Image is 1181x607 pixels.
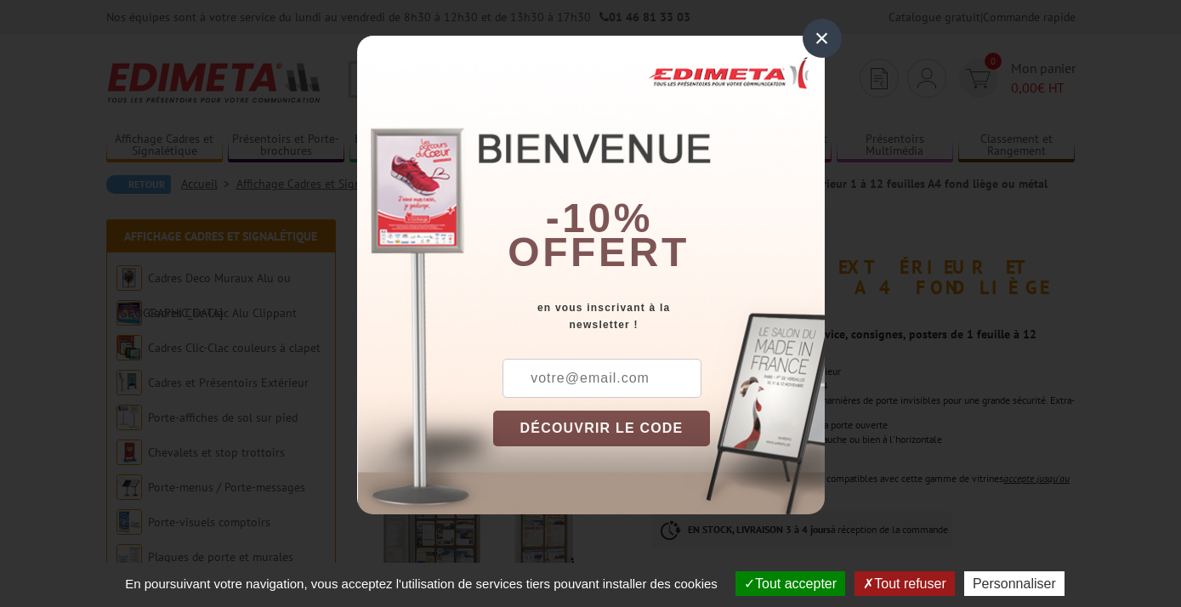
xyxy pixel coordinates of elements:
font: offert [508,230,690,275]
input: votre@email.com [502,359,701,398]
button: Personnaliser (fenêtre modale) [964,571,1065,596]
button: Tout refuser [855,571,954,596]
span: En poursuivant votre navigation, vous acceptez l'utilisation de services tiers pouvant installer ... [116,576,726,591]
button: DÉCOUVRIR LE CODE [493,411,711,446]
button: Tout accepter [735,571,845,596]
div: × [803,19,842,58]
b: -10% [546,196,653,241]
div: en vous inscrivant à la newsletter ! [493,299,825,333]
